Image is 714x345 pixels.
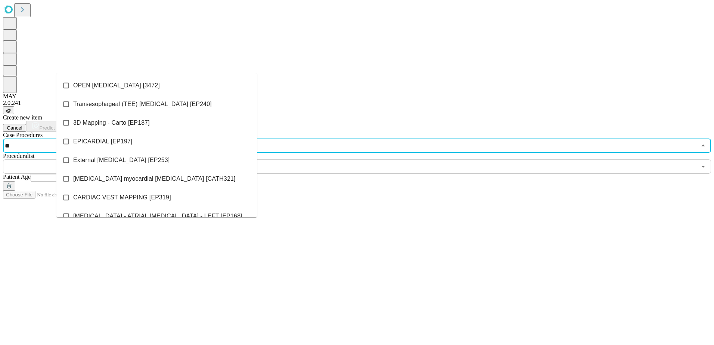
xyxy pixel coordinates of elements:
[73,118,150,127] span: 3D Mapping - Carto [EP187]
[39,125,55,131] span: Predict
[73,137,133,146] span: EPICARDIAL [EP197]
[3,132,43,138] span: Scheduled Procedure
[73,212,242,221] span: [MEDICAL_DATA] - ATRIAL [MEDICAL_DATA] - LEFT [EP168]
[73,193,171,202] span: CARDIAC VEST MAPPING [EP319]
[698,140,708,151] button: Close
[6,108,11,113] span: @
[73,81,160,90] span: OPEN [MEDICAL_DATA] [3472]
[3,106,14,114] button: @
[3,124,26,132] button: Cancel
[73,156,170,165] span: External [MEDICAL_DATA] [EP253]
[3,174,31,180] span: Patient Age
[73,100,212,109] span: Transesophageal (TEE) [MEDICAL_DATA] [EP240]
[3,100,711,106] div: 2.0.241
[3,153,34,159] span: Proceduralist
[7,125,22,131] span: Cancel
[3,114,42,121] span: Create new item
[26,121,60,132] button: Predict
[73,174,236,183] span: [MEDICAL_DATA] myocardial [MEDICAL_DATA] [CATH321]
[698,161,708,172] button: Open
[3,93,711,100] div: MAY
